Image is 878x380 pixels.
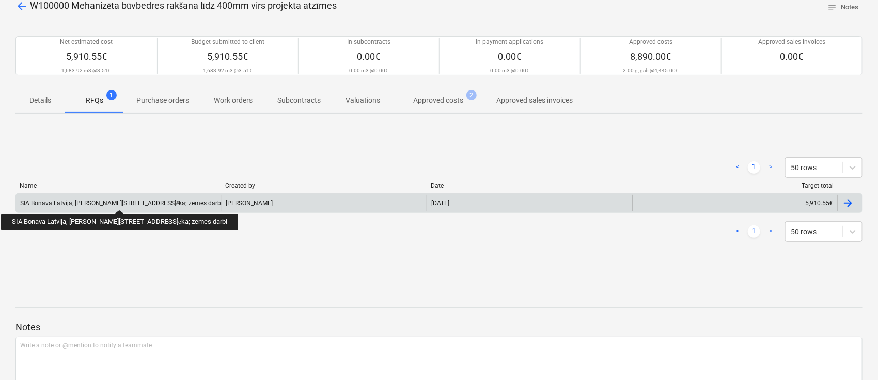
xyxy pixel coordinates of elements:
p: 1,683.92 m3 @ 3.51€ [203,67,253,74]
p: Work orders [214,95,253,106]
div: Target total [636,182,834,189]
p: Approved costs [629,38,672,47]
a: Next page [764,161,777,174]
span: 0.00€ [357,51,381,62]
div: Date [431,182,628,189]
p: Notes [15,321,863,333]
p: Details [28,95,53,106]
div: [PERSON_NAME] [222,195,427,211]
p: Approved sales invoices [496,95,573,106]
p: Valuations [346,95,380,106]
p: Budget submitted to client [191,38,264,47]
a: Page 1 is your current page [748,225,760,238]
div: 5,910.55€ [632,195,838,211]
span: notes [827,3,837,12]
p: 0.00 m3 @ 0.00€ [490,67,529,74]
p: Purchase orders [136,95,189,106]
span: 5,910.55€ [66,51,107,62]
p: In payment applications [476,38,544,47]
p: Subcontracts [277,95,321,106]
span: 0.00€ [780,51,804,62]
p: 0.00 m3 @ 0.00€ [349,67,388,74]
a: Page 1 is your current page [748,161,760,174]
p: RFQs [86,95,103,106]
a: Previous page [731,225,744,238]
a: Next page [764,225,777,238]
p: 2.00 g, gab @ 4,445.00€ [623,67,679,74]
a: Previous page [731,161,744,174]
div: Created by [225,182,422,189]
span: 2 [466,90,477,100]
iframe: Chat Widget [826,330,878,380]
p: In subcontracts [347,38,390,47]
span: 0.00€ [498,51,522,62]
span: Notes [827,2,858,13]
p: Approved costs [413,95,463,106]
div: SIA Bonava Latvija, [PERSON_NAME][STREET_ADDRESS]ēka; zemes darbi [20,200,223,207]
span: 1 [106,90,117,100]
span: 5,910.55€ [208,51,248,62]
p: Net estimated cost [60,38,113,47]
div: Name [20,182,217,189]
div: [DATE] [431,200,449,207]
span: 8,890.00€ [631,51,671,62]
p: 1,683.92 m3 @ 3.51€ [62,67,112,74]
p: Approved sales invoices [758,38,825,47]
